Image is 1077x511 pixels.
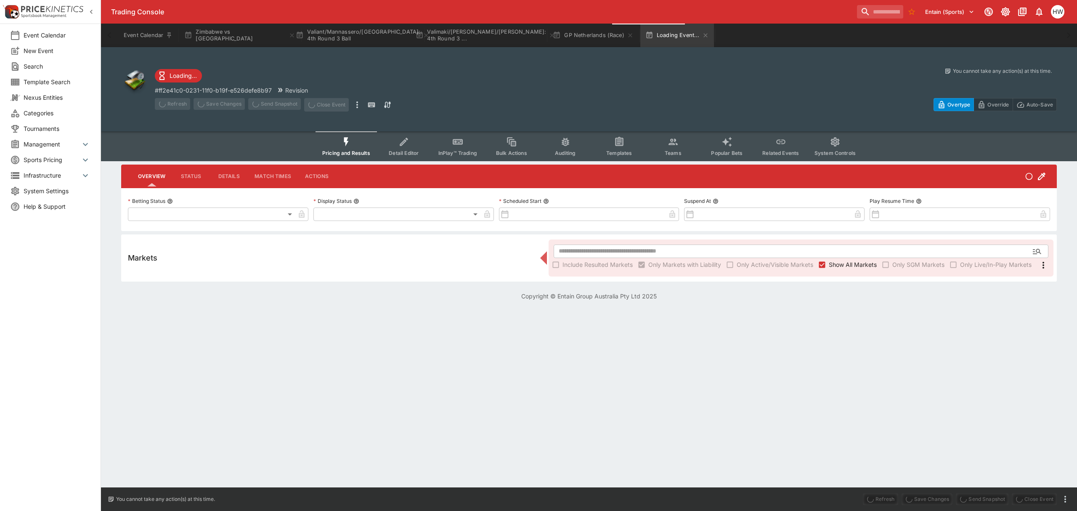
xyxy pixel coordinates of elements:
p: Play Resume Time [870,197,914,205]
p: Betting Status [128,197,165,205]
span: Related Events [762,150,799,156]
span: Pricing and Results [322,150,370,156]
span: Sports Pricing [24,155,80,164]
button: more [352,98,362,112]
p: Auto-Save [1027,100,1053,109]
span: Show All Markets [829,260,877,269]
span: Management [24,140,80,149]
p: Display Status [313,197,352,205]
button: Valiant/Mannassero/[GEOGRAPHIC_DATA]: 4th Round 3 Ball [302,24,423,47]
span: Infrastructure [24,171,80,180]
button: Display Status [353,198,359,204]
button: Status [172,166,210,186]
span: Only Live/In-Play Markets [960,260,1032,269]
button: Toggle light/dark mode [998,4,1013,19]
button: Betting Status [167,198,173,204]
button: Harrison Walker [1048,3,1067,21]
button: No Bookmarks [905,5,918,19]
button: Select Tenant [920,5,979,19]
span: System Settings [24,186,90,195]
span: Search [24,62,90,71]
button: Open [1029,244,1045,259]
p: Loading... [170,71,197,80]
h5: Markets [128,253,157,263]
span: Only Active/Visible Markets [737,260,813,269]
p: Copyright © Entain Group Australia Pty Ltd 2025 [101,292,1077,301]
div: Trading Console [111,8,854,16]
p: Revision [285,86,308,95]
div: Harrison Walker [1051,5,1064,19]
span: Categories [24,109,90,117]
span: Help & Support [24,202,90,211]
p: Overtype [947,100,970,109]
p: Override [987,100,1009,109]
span: Auditing [555,150,576,156]
svg: More [1038,260,1048,270]
span: New Event [24,46,90,55]
button: Details [210,166,248,186]
span: Teams [665,150,682,156]
p: Suspend At [684,197,711,205]
img: other.png [121,67,148,94]
button: Loading Event... [640,24,714,47]
button: Documentation [1015,4,1030,19]
span: Event Calendar [24,31,90,40]
span: Include Resulted Markets [562,260,633,269]
span: Only Markets with Liability [648,260,721,269]
img: Sportsbook Management [21,14,66,18]
button: Overview [131,166,172,186]
span: Nexus Entities [24,93,90,102]
button: Auto-Save [1013,98,1057,111]
p: Scheduled Start [499,197,541,205]
button: Match Times [248,166,298,186]
div: Event type filters [316,131,862,161]
button: Zimbabwe vs [GEOGRAPHIC_DATA] [179,24,300,47]
span: Tournaments [24,124,90,133]
p: You cannot take any action(s) at this time. [953,67,1052,75]
p: Copy To Clipboard [155,86,272,95]
button: Notifications [1032,4,1047,19]
span: Templates [606,150,632,156]
button: Play Resume Time [916,198,922,204]
button: Scheduled Start [543,198,549,204]
button: Actions [298,166,336,186]
button: Overtype [934,98,974,111]
button: Connected to PK [981,4,996,19]
img: PriceKinetics [21,6,83,12]
span: System Controls [814,150,856,156]
span: Popular Bets [711,150,743,156]
span: InPlay™ Trading [438,150,477,156]
button: GP Netherlands (Race) [548,24,639,47]
span: Template Search [24,77,90,86]
button: Valimaki/[PERSON_NAME]/[PERSON_NAME]: 4th Round 3 ... [425,24,546,47]
button: Suspend At [713,198,719,204]
span: Only SGM Markets [892,260,944,269]
span: Detail Editor [389,150,419,156]
button: Event Calendar [119,24,178,47]
input: search [857,5,903,19]
img: PriceKinetics Logo [3,3,19,20]
button: Override [974,98,1013,111]
div: Start From [934,98,1057,111]
p: You cannot take any action(s) at this time. [116,495,215,503]
span: Bulk Actions [496,150,527,156]
button: more [1060,494,1070,504]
